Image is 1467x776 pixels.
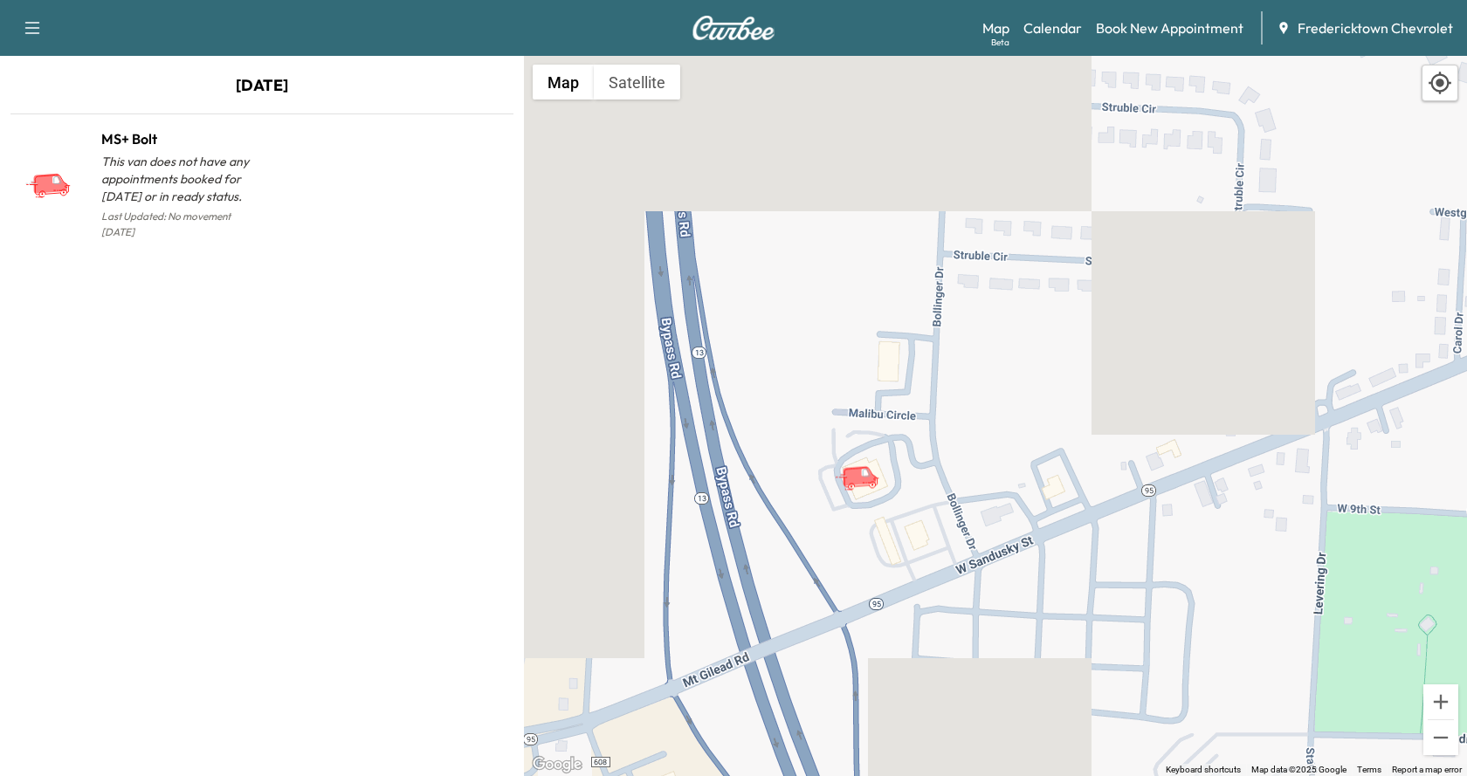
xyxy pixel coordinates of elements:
[528,753,586,776] a: Open this area in Google Maps (opens a new window)
[1423,684,1458,719] button: Zoom in
[1251,765,1346,774] span: Map data ©2025 Google
[1166,764,1241,776] button: Keyboard shortcuts
[1023,17,1082,38] a: Calendar
[834,447,895,477] gmp-advanced-marker: MS+ Bolt
[533,65,594,100] button: Show street map
[594,65,680,100] button: Show satellite imagery
[528,753,586,776] img: Google
[982,17,1009,38] a: MapBeta
[1392,765,1462,774] a: Report a map error
[101,153,262,205] p: This van does not have any appointments booked for [DATE] or in ready status.
[1096,17,1243,38] a: Book New Appointment
[1422,65,1458,101] div: Recenter map
[1423,720,1458,755] button: Zoom out
[101,205,262,244] p: Last Updated: No movement [DATE]
[991,36,1009,49] div: Beta
[1298,17,1453,38] span: Fredericktown Chevrolet
[1357,765,1381,774] a: Terms (opens in new tab)
[692,16,775,40] img: Curbee Logo
[101,128,262,149] h1: MS+ Bolt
